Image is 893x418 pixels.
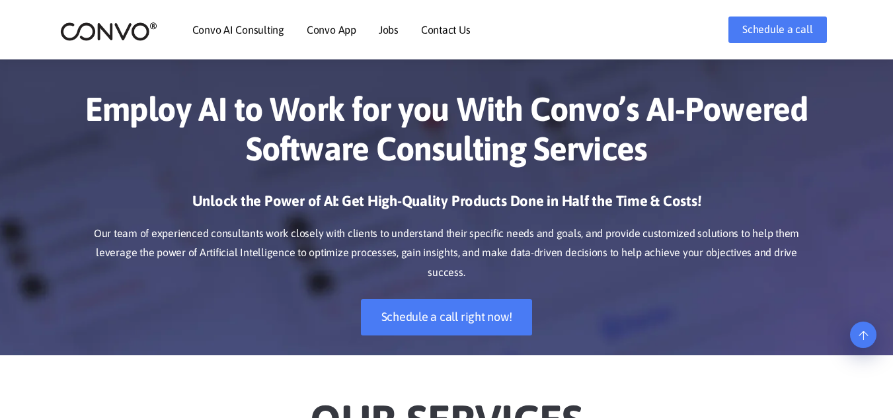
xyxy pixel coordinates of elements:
[80,192,814,221] h3: Unlock the Power of AI: Get High-Quality Products Done in Half the Time & Costs!
[361,299,533,335] a: Schedule a call right now!
[307,24,356,35] a: Convo App
[379,24,399,35] a: Jobs
[80,224,814,283] p: Our team of experienced consultants work closely with clients to understand their specific needs ...
[421,24,471,35] a: Contact Us
[192,24,284,35] a: Convo AI Consulting
[80,89,814,178] h1: Employ AI to Work for you With Convo’s AI-Powered Software Consulting Services
[728,17,826,43] a: Schedule a call
[60,21,157,42] img: logo_2.png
